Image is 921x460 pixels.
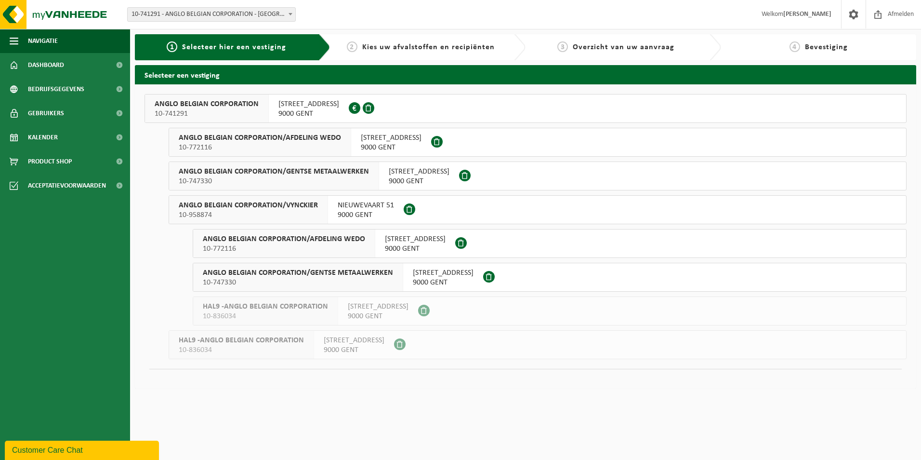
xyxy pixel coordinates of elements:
[203,302,328,311] span: HAL9 -ANGLO BELGIAN CORPORATION
[389,167,449,176] span: [STREET_ADDRESS]
[128,8,295,21] span: 10-741291 - ANGLO BELGIAN CORPORATION - GENT
[5,439,161,460] iframe: chat widget
[324,345,384,355] span: 9000 GENT
[203,278,393,287] span: 10-747330
[28,101,64,125] span: Gebruikers
[203,244,365,254] span: 10-772116
[179,345,304,355] span: 10-836034
[145,94,907,123] button: ANGLO BELGIAN CORPORATION 10-741291 [STREET_ADDRESS]9000 GENT
[361,133,421,143] span: [STREET_ADDRESS]
[783,11,831,18] strong: [PERSON_NAME]
[413,268,474,278] span: [STREET_ADDRESS]
[573,43,674,51] span: Overzicht van uw aanvraag
[203,268,393,278] span: ANGLO BELGIAN CORPORATION/GENTSE METAALWERKEN
[193,229,907,258] button: ANGLO BELGIAN CORPORATION/AFDELING WEDO 10-772116 [STREET_ADDRESS]9000 GENT
[127,7,296,22] span: 10-741291 - ANGLO BELGIAN CORPORATION - GENT
[155,109,259,119] span: 10-741291
[385,244,446,254] span: 9000 GENT
[324,336,384,345] span: [STREET_ADDRESS]
[361,143,421,152] span: 9000 GENT
[28,149,72,174] span: Product Shop
[182,43,286,51] span: Selecteer hier een vestiging
[169,162,907,190] button: ANGLO BELGIAN CORPORATION/GENTSE METAALWERKEN 10-747330 [STREET_ADDRESS]9000 GENT
[203,311,328,321] span: 10-836034
[28,125,58,149] span: Kalender
[179,201,318,210] span: ANGLO BELGIAN CORPORATION/VYNCKIER
[179,176,369,186] span: 10-747330
[193,263,907,292] button: ANGLO BELGIAN CORPORATION/GENTSE METAALWERKEN 10-747330 [STREET_ADDRESS]9000 GENT
[348,302,408,311] span: [STREET_ADDRESS]
[28,174,106,198] span: Acceptatievoorwaarden
[28,77,84,101] span: Bedrijfsgegevens
[169,128,907,157] button: ANGLO BELGIAN CORPORATION/AFDELING WEDO 10-772116 [STREET_ADDRESS]9000 GENT
[179,167,369,176] span: ANGLO BELGIAN CORPORATION/GENTSE METAALWERKEN
[347,41,357,52] span: 2
[805,43,848,51] span: Bevestiging
[179,336,304,345] span: HAL9 -ANGLO BELGIAN CORPORATION
[338,201,394,210] span: NIEUWEVAART 51
[338,210,394,220] span: 9000 GENT
[135,65,916,84] h2: Selecteer een vestiging
[169,195,907,224] button: ANGLO BELGIAN CORPORATION/VYNCKIER 10-958874 NIEUWEVAART 519000 GENT
[278,99,339,109] span: [STREET_ADDRESS]
[28,53,64,77] span: Dashboard
[362,43,495,51] span: Kies uw afvalstoffen en recipiënten
[155,99,259,109] span: ANGLO BELGIAN CORPORATION
[179,210,318,220] span: 10-958874
[389,176,449,186] span: 9000 GENT
[278,109,339,119] span: 9000 GENT
[179,133,341,143] span: ANGLO BELGIAN CORPORATION/AFDELING WEDO
[348,311,408,321] span: 9000 GENT
[385,234,446,244] span: [STREET_ADDRESS]
[413,278,474,287] span: 9000 GENT
[167,41,177,52] span: 1
[557,41,568,52] span: 3
[203,234,365,244] span: ANGLO BELGIAN CORPORATION/AFDELING WEDO
[789,41,800,52] span: 4
[28,29,58,53] span: Navigatie
[179,143,341,152] span: 10-772116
